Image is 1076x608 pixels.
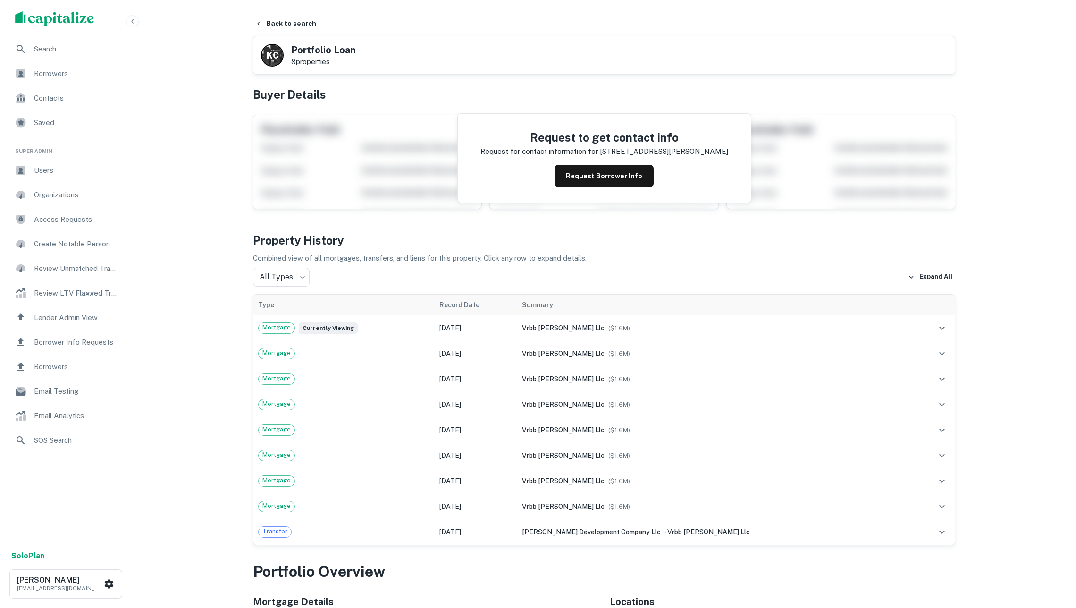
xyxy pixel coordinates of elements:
[259,501,294,511] span: Mortgage
[522,426,605,434] span: vrbb [PERSON_NAME] llc
[253,232,955,249] h4: Property History
[8,136,124,159] li: Super Admin
[8,62,124,85] a: Borrowers
[291,58,356,66] p: 8 properties
[253,295,435,315] th: Type
[608,350,630,357] span: ($ 1.6M )
[259,527,291,536] span: Transfer
[522,401,605,408] span: vrbb [PERSON_NAME] llc
[8,257,124,280] a: Review Unmatched Transactions
[34,386,118,397] span: Email Testing
[259,425,294,434] span: Mortgage
[435,295,517,315] th: Record Date
[517,295,912,315] th: Summary
[8,233,124,255] a: Create Notable Person
[522,477,605,485] span: vrbb [PERSON_NAME] llc
[259,348,294,358] span: Mortgage
[522,452,605,459] span: vrbb [PERSON_NAME] llc
[8,111,124,134] a: Saved
[1029,532,1076,578] iframe: Chat Widget
[435,315,517,341] td: [DATE]
[934,320,950,336] button: expand row
[435,366,517,392] td: [DATE]
[251,15,320,32] button: Back to search
[522,528,661,536] span: [PERSON_NAME] development company llc
[34,43,118,55] span: Search
[253,560,955,583] h3: Portfolio Overview
[8,331,124,354] a: Borrower Info Requests
[17,576,102,584] h6: [PERSON_NAME]
[8,282,124,304] a: Review LTV Flagged Transactions
[8,380,124,403] a: Email Testing
[253,253,955,264] p: Combined view of all mortgages, transfers, and liens for this property. Click any row to expand d...
[8,405,124,427] a: Email Analytics
[522,324,605,332] span: vrbb [PERSON_NAME] llc
[480,129,728,146] h4: Request to get contact info
[522,527,908,537] div: →
[906,270,955,284] button: Expand All
[608,427,630,434] span: ($ 1.6M )
[522,350,605,357] span: vrbb [PERSON_NAME] llc
[8,429,124,452] div: SOS Search
[34,93,118,104] span: Contacts
[34,165,118,176] span: Users
[435,392,517,417] td: [DATE]
[435,417,517,443] td: [DATE]
[435,519,517,545] td: [DATE]
[934,346,950,362] button: expand row
[480,146,598,157] p: Request for contact information for
[608,376,630,383] span: ($ 1.6M )
[8,159,124,182] a: Users
[259,450,294,460] span: Mortgage
[608,503,630,510] span: ($ 1.6M )
[8,306,124,329] a: Lender Admin View
[934,524,950,540] button: expand row
[934,473,950,489] button: expand row
[8,38,124,60] div: Search
[11,551,44,560] strong: Solo Plan
[11,550,44,562] a: SoloPlan
[8,208,124,231] a: Access Requests
[934,422,950,438] button: expand row
[435,341,517,366] td: [DATE]
[600,146,728,157] p: [STREET_ADDRESS][PERSON_NAME]
[253,268,310,287] div: All Types
[667,528,750,536] span: vrbb [PERSON_NAME] llc
[435,443,517,468] td: [DATE]
[608,325,630,332] span: ($ 1.6M )
[34,435,118,446] span: SOS Search
[522,375,605,383] span: vrbb [PERSON_NAME] llc
[608,452,630,459] span: ($ 1.6M )
[608,401,630,408] span: ($ 1.6M )
[8,87,124,110] a: Contacts
[299,322,358,334] span: Currently viewing
[259,476,294,485] span: Mortgage
[608,478,630,485] span: ($ 1.6M )
[34,287,118,299] span: Review LTV Flagged Transactions
[17,584,102,592] p: [EMAIL_ADDRESS][DOMAIN_NAME]
[9,569,122,599] button: [PERSON_NAME][EMAIL_ADDRESS][DOMAIN_NAME]
[291,45,356,55] h5: Portfolio Loan
[8,184,124,206] a: Organizations
[34,68,118,79] span: Borrowers
[522,503,605,510] span: vrbb [PERSON_NAME] llc
[8,355,124,378] div: Borrowers
[15,11,94,26] img: capitalize-logo.png
[934,448,950,464] button: expand row
[34,361,118,372] span: Borrowers
[435,468,517,494] td: [DATE]
[34,312,118,323] span: Lender Admin View
[267,49,278,62] p: K C
[34,263,118,274] span: Review Unmatched Transactions
[253,86,955,103] h4: Buyer Details
[34,117,118,128] span: Saved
